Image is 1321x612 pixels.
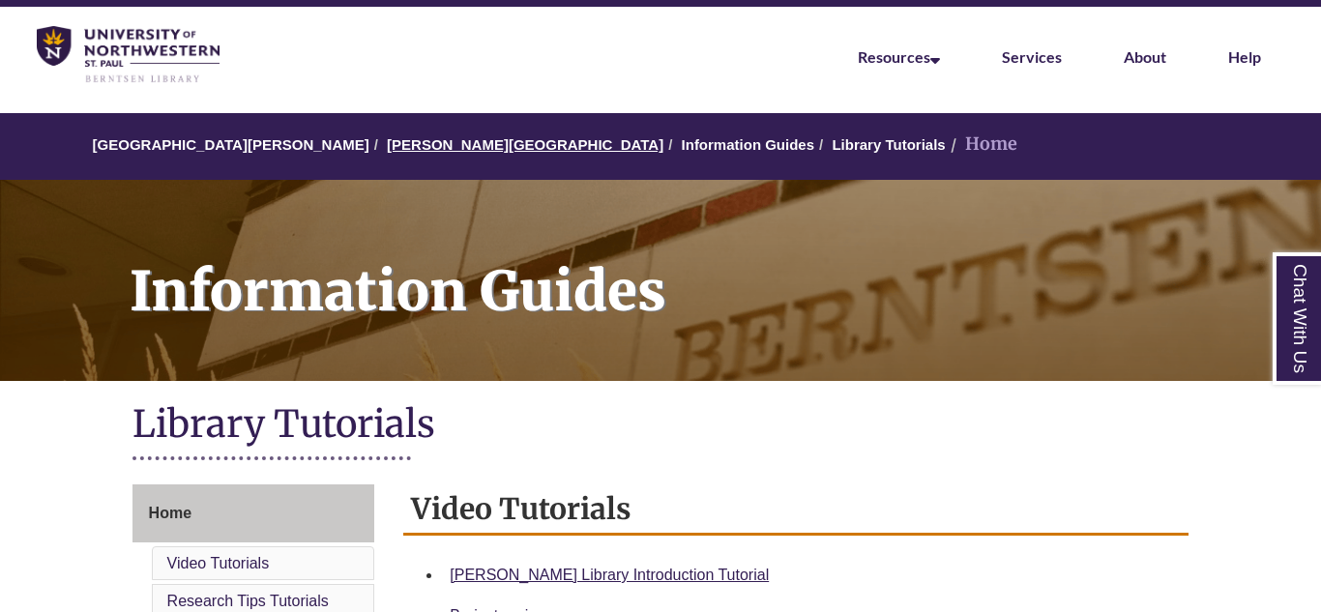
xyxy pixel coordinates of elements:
a: Research Tips Tutorials [167,593,329,609]
img: UNWSP Library Logo [37,26,220,84]
a: Services [1002,47,1062,66]
span: Home [149,505,191,521]
a: Information Guides [682,136,815,153]
a: Resources [858,47,940,66]
h1: Information Guides [108,180,1321,356]
a: Library Tutorials [832,136,945,153]
a: [PERSON_NAME] Library Introduction Tutorial [450,567,769,583]
a: Home [132,484,375,542]
h1: Library Tutorials [132,400,1189,452]
a: Video Tutorials [167,555,270,571]
a: [PERSON_NAME][GEOGRAPHIC_DATA] [387,136,663,153]
a: [GEOGRAPHIC_DATA][PERSON_NAME] [93,136,369,153]
a: Help [1228,47,1261,66]
li: Home [946,131,1017,159]
h2: Video Tutorials [403,484,1189,536]
a: About [1124,47,1166,66]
